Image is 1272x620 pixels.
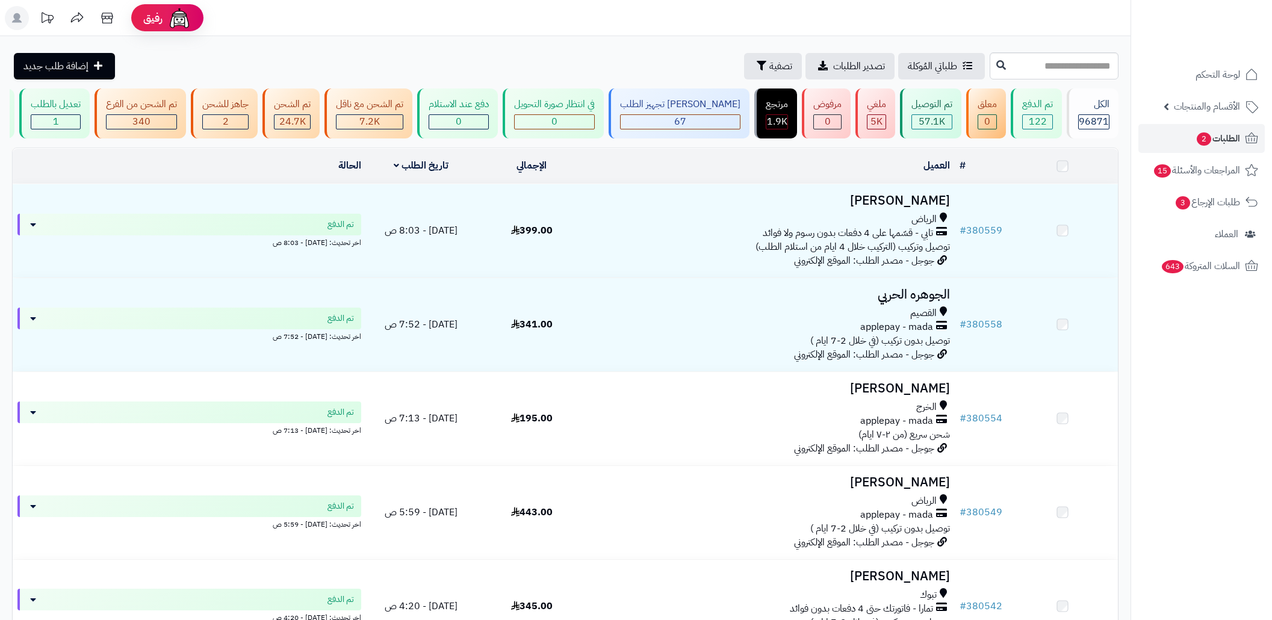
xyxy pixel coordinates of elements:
h3: [PERSON_NAME] [592,476,950,489]
a: #380558 [960,317,1002,332]
div: 0 [429,115,488,129]
a: العملاء [1138,220,1265,249]
button: تصفية [744,53,802,79]
span: 0 [984,114,990,129]
a: مرتجع 1.9K [752,88,799,138]
h3: [PERSON_NAME] [592,569,950,583]
span: تبوك [920,588,937,602]
span: جوجل - مصدر الطلب: الموقع الإلكتروني [794,441,934,456]
a: تصدير الطلبات [805,53,895,79]
span: تمارا - فاتورتك حتى 4 دفعات بدون فوائد [790,602,933,616]
span: applepay - mada [860,508,933,522]
div: تم التوصيل [911,98,952,111]
img: logo-2.png [1190,20,1261,46]
span: جوجل - مصدر الطلب: الموقع الإلكتروني [794,253,934,268]
span: [DATE] - 5:59 ص [385,505,458,519]
span: القصيم [910,306,937,320]
a: # [960,158,966,173]
span: applepay - mada [860,414,933,428]
a: جاهز للشحن 2 [188,88,260,138]
span: 341.00 [511,317,553,332]
a: مرفوض 0 [799,88,853,138]
div: اخر تحديث: [DATE] - 7:52 ص [17,329,361,342]
div: مرتجع [766,98,788,111]
span: توصيل بدون تركيب (في خلال 2-7 ايام ) [810,333,950,348]
a: دفع عند الاستلام 0 [415,88,500,138]
span: رفيق [143,11,163,25]
div: جاهز للشحن [202,98,249,111]
span: [DATE] - 7:13 ص [385,411,458,426]
div: 7222 [337,115,403,129]
div: 24743 [275,115,310,129]
span: توصيل بدون تركيب (في خلال 2-7 ايام ) [810,521,950,536]
div: مرفوض [813,98,842,111]
span: 67 [674,114,686,129]
span: 96871 [1079,114,1109,129]
a: تم الشحن من الفرع 340 [92,88,188,138]
span: الطلبات [1196,130,1240,147]
span: # [960,411,966,426]
span: 0 [456,114,462,129]
div: 4999 [867,115,886,129]
a: تم الشحن مع ناقل 7.2K [322,88,415,138]
div: 340 [107,115,176,129]
a: في انتظار صورة التحويل 0 [500,88,606,138]
div: 0 [978,115,996,129]
a: الإجمالي [517,158,547,173]
a: طلباتي المُوكلة [898,53,985,79]
span: تم الدفع [327,594,354,606]
a: #380549 [960,505,1002,519]
span: # [960,599,966,613]
span: 399.00 [511,223,553,238]
div: اخر تحديث: [DATE] - 8:03 ص [17,235,361,248]
a: تعديل بالطلب 1 [17,88,92,138]
div: 1851 [766,115,787,129]
span: توصيل وتركيب (التركيب خلال 4 ايام من استلام الطلب) [755,240,950,254]
span: إضافة طلب جديد [23,59,88,73]
div: تم الشحن [274,98,311,111]
span: الرياض [911,494,937,508]
div: معلق [978,98,997,111]
span: applepay - mada [860,320,933,334]
span: الأقسام والمنتجات [1174,98,1240,115]
a: #380542 [960,599,1002,613]
span: [DATE] - 8:03 ص [385,223,458,238]
span: تم الدفع [327,500,354,512]
span: 0 [551,114,557,129]
span: # [960,223,966,238]
span: شحن سريع (من ٢-٧ ايام) [858,427,950,442]
div: دفع عند الاستلام [429,98,489,111]
span: 195.00 [511,411,553,426]
div: اخر تحديث: [DATE] - 5:59 ص [17,517,361,530]
span: [DATE] - 4:20 ص [385,599,458,613]
span: لوحة التحكم [1196,66,1240,83]
span: تم الدفع [327,406,354,418]
a: #380554 [960,411,1002,426]
h3: الجوهره الحربي [592,288,950,302]
span: تم الدفع [327,219,354,231]
span: 7.2K [359,114,380,129]
div: 122 [1023,115,1052,129]
span: 340 [132,114,150,129]
div: ملغي [867,98,886,111]
span: 5K [870,114,883,129]
div: 67 [621,115,740,129]
div: 2 [203,115,248,129]
a: الحالة [338,158,361,173]
div: 1 [31,115,80,129]
div: 0 [515,115,594,129]
div: تعديل بالطلب [31,98,81,111]
span: [DATE] - 7:52 ص [385,317,458,332]
div: تم الشحن من الفرع [106,98,177,111]
span: العملاء [1215,226,1238,243]
span: السلات المتروكة [1161,258,1240,274]
span: 57.1K [919,114,945,129]
div: اخر تحديث: [DATE] - 7:13 ص [17,423,361,436]
a: تم الشحن 24.7K [260,88,322,138]
h3: [PERSON_NAME] [592,382,950,395]
a: تم التوصيل 57.1K [898,88,964,138]
span: تصفية [769,59,792,73]
a: لوحة التحكم [1138,60,1265,89]
span: تصدير الطلبات [833,59,885,73]
span: 15 [1153,164,1171,178]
